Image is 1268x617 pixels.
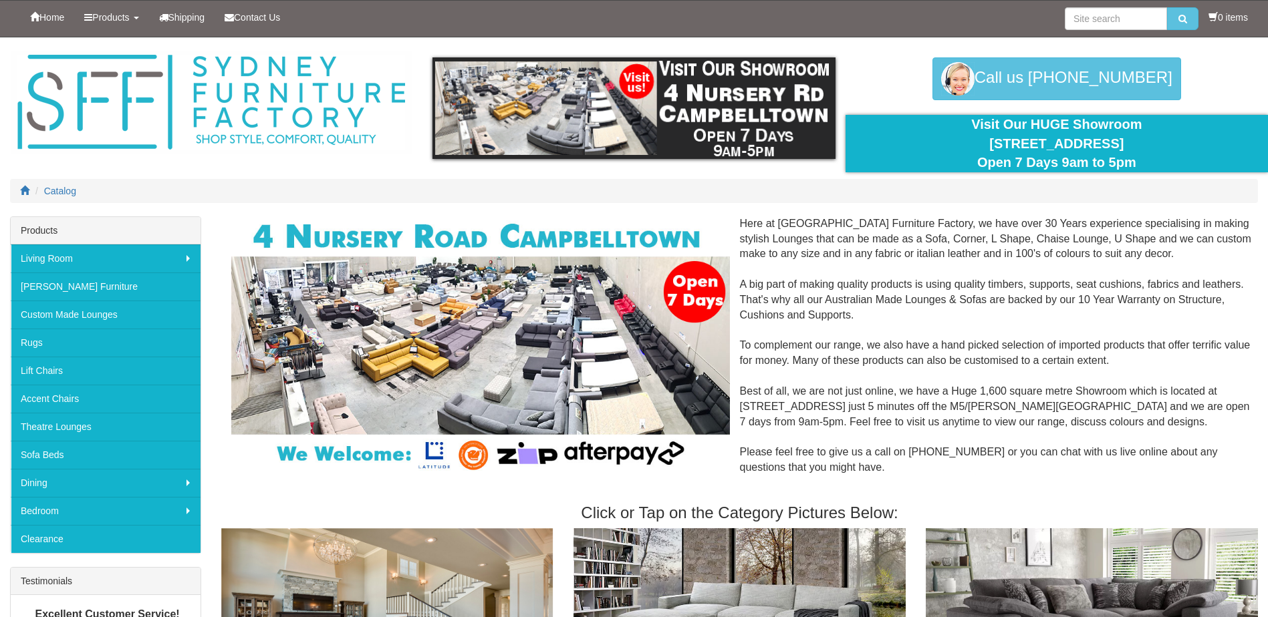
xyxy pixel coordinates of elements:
[856,115,1258,172] div: Visit Our HUGE Showroom [STREET_ADDRESS] Open 7 Days 9am to 5pm
[168,12,205,23] span: Shipping
[11,300,201,329] a: Custom Made Lounges
[1065,7,1167,30] input: Site search
[11,497,201,525] a: Bedroom
[11,357,201,385] a: Lift Chairs
[11,568,201,595] div: Testimonials
[44,186,76,196] a: Catalog
[1209,11,1248,24] li: 0 items
[215,1,290,34] a: Contact Us
[221,216,1258,491] div: Here at [GEOGRAPHIC_DATA] Furniture Factory, we have over 30 Years experience specialising in mak...
[11,272,201,300] a: [PERSON_NAME] Furniture
[92,12,129,23] span: Products
[221,504,1258,522] h3: Click or Tap on the Category Pictures Below:
[39,12,64,23] span: Home
[11,51,412,154] img: Sydney Furniture Factory
[11,244,201,272] a: Living Room
[231,216,729,475] img: Corner Modular Lounges
[11,413,201,441] a: Theatre Lounges
[74,1,148,34] a: Products
[149,1,215,34] a: Shipping
[11,525,201,553] a: Clearance
[11,217,201,244] div: Products
[432,57,835,159] img: showroom.gif
[20,1,74,34] a: Home
[11,469,201,497] a: Dining
[11,385,201,413] a: Accent Chairs
[11,329,201,357] a: Rugs
[234,12,280,23] span: Contact Us
[11,441,201,469] a: Sofa Beds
